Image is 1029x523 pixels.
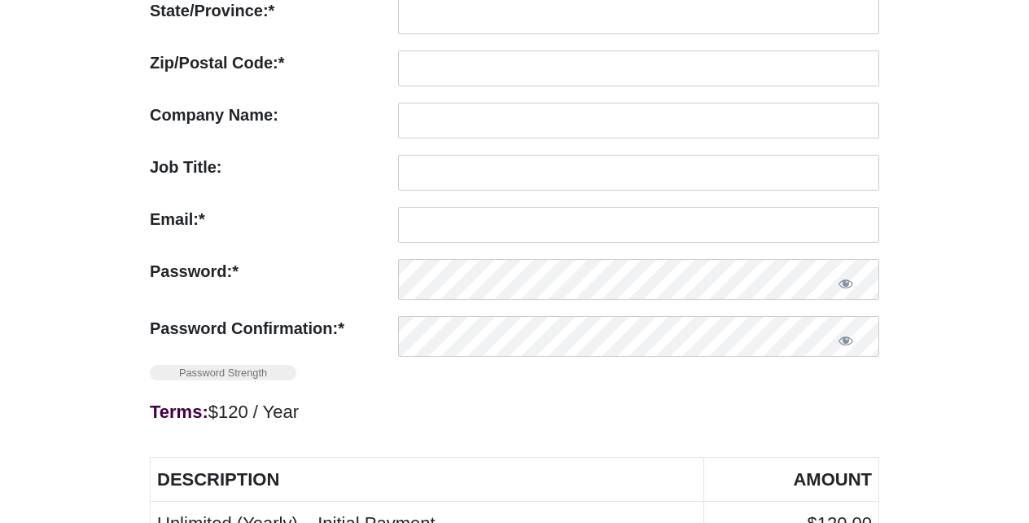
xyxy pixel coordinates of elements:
label: Email:* [150,207,390,231]
label: Zip/Postal Code:* [150,51,390,75]
th: Amount [704,458,879,502]
th: Description [151,458,704,502]
div: $120 / Year [150,397,879,427]
label: Password:* [150,259,390,283]
label: Company Name: [150,103,390,127]
button: Show password [812,259,879,308]
label: Job Title: [150,155,390,179]
label: Password Confirmation:* [150,316,390,341]
span: Password Strength [150,365,296,380]
button: Show password [812,316,879,365]
strong: Terms: [150,402,208,422]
